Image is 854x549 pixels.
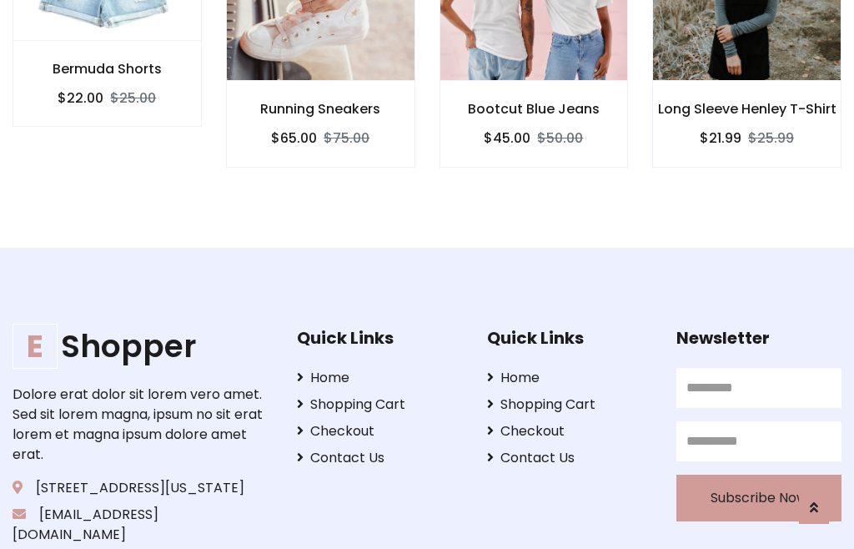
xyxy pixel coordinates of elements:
[13,505,271,545] p: [EMAIL_ADDRESS][DOMAIN_NAME]
[653,101,841,117] h6: Long Sleeve Henley T-Shirt
[271,130,317,146] h6: $65.00
[324,128,369,148] del: $75.00
[297,328,462,348] h5: Quick Links
[440,101,628,117] h6: Bootcut Blue Jeans
[676,475,841,521] button: Subscribe Now
[13,61,201,77] h6: Bermuda Shorts
[487,395,652,415] a: Shopping Cart
[13,385,271,465] p: Dolore erat dolor sit lorem vero amet. Sed sit lorem magna, ipsum no sit erat lorem et magna ipsu...
[297,448,462,468] a: Contact Us
[487,368,652,388] a: Home
[676,328,841,348] h5: Newsletter
[484,130,530,146] h6: $45.00
[13,328,271,365] a: EShopper
[13,324,58,369] span: E
[13,328,271,365] h1: Shopper
[700,130,741,146] h6: $21.99
[748,128,794,148] del: $25.99
[537,128,583,148] del: $50.00
[110,88,156,108] del: $25.00
[487,328,652,348] h5: Quick Links
[297,368,462,388] a: Home
[58,90,103,106] h6: $22.00
[297,395,462,415] a: Shopping Cart
[13,478,271,498] p: [STREET_ADDRESS][US_STATE]
[487,421,652,441] a: Checkout
[227,101,414,117] h6: Running Sneakers
[487,448,652,468] a: Contact Us
[297,421,462,441] a: Checkout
